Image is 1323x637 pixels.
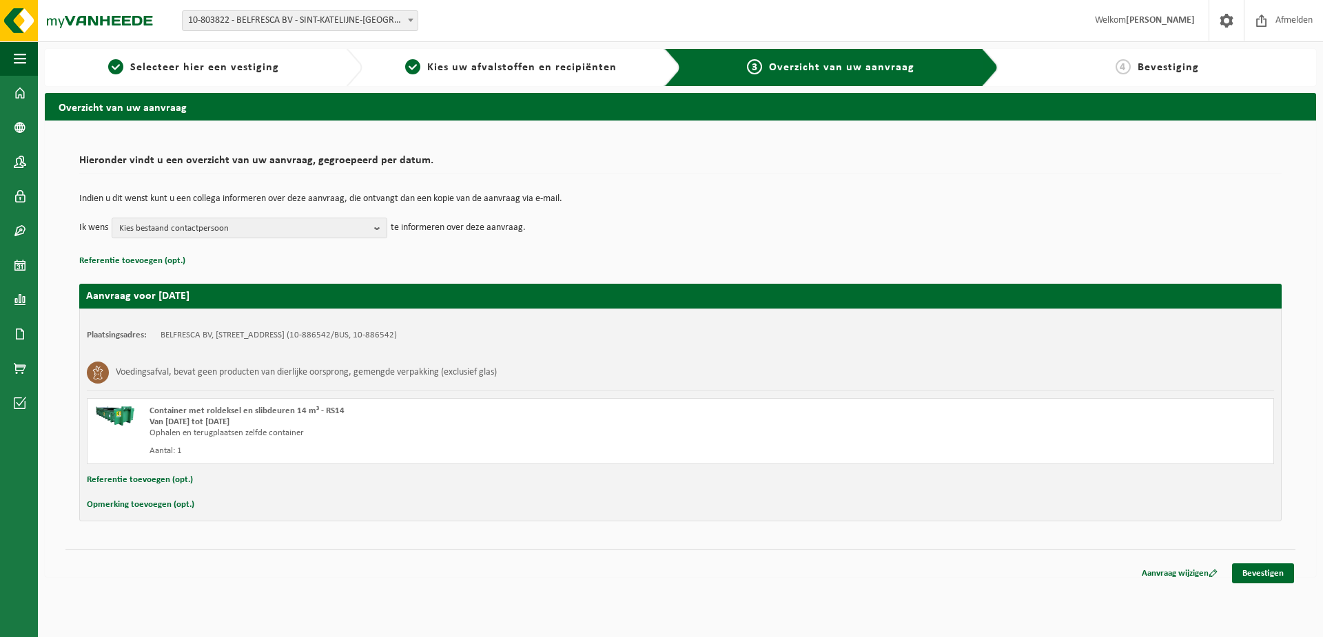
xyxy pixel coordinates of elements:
[86,291,189,302] strong: Aanvraag voor [DATE]
[161,330,397,341] td: BELFRESCA BV, [STREET_ADDRESS] (10-886542/BUS, 10-886542)
[1131,563,1228,583] a: Aanvraag wijzigen
[130,62,279,73] span: Selecteer hier een vestiging
[79,155,1282,174] h2: Hieronder vindt u een overzicht van uw aanvraag, gegroepeerd per datum.
[7,607,230,637] iframe: chat widget
[183,11,418,30] span: 10-803822 - BELFRESCA BV - SINT-KATELIJNE-WAVER
[769,62,914,73] span: Overzicht van uw aanvraag
[391,218,526,238] p: te informeren over deze aanvraag.
[1116,59,1131,74] span: 4
[87,496,194,514] button: Opmerking toevoegen (opt.)
[369,59,653,76] a: 2Kies uw afvalstoffen en recipiënten
[52,59,335,76] a: 1Selecteer hier een vestiging
[87,331,147,340] strong: Plaatsingsadres:
[79,252,185,270] button: Referentie toevoegen (opt.)
[116,362,497,384] h3: Voedingsafval, bevat geen producten van dierlijke oorsprong, gemengde verpakking (exclusief glas)
[112,218,387,238] button: Kies bestaand contactpersoon
[747,59,762,74] span: 3
[79,218,108,238] p: Ik wens
[150,446,736,457] div: Aantal: 1
[45,93,1316,120] h2: Overzicht van uw aanvraag
[405,59,420,74] span: 2
[94,406,136,426] img: HK-RS-14-GN-00.png
[108,59,123,74] span: 1
[427,62,617,73] span: Kies uw afvalstoffen en recipiënten
[1138,62,1199,73] span: Bevestiging
[1126,15,1195,25] strong: [PERSON_NAME]
[87,471,193,489] button: Referentie toevoegen (opt.)
[150,406,345,415] span: Container met roldeksel en slibdeuren 14 m³ - RS14
[182,10,418,31] span: 10-803822 - BELFRESCA BV - SINT-KATELIJNE-WAVER
[119,218,369,239] span: Kies bestaand contactpersoon
[150,417,229,426] strong: Van [DATE] tot [DATE]
[150,428,736,439] div: Ophalen en terugplaatsen zelfde container
[1232,563,1294,583] a: Bevestigen
[79,194,1282,204] p: Indien u dit wenst kunt u een collega informeren over deze aanvraag, die ontvangt dan een kopie v...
